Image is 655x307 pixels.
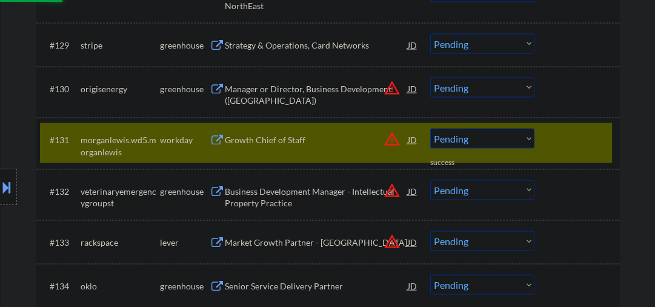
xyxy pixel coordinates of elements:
div: Business Development Manager - Intellectual Property Practice [225,186,408,209]
div: success [430,158,479,168]
div: JD [407,78,419,100]
div: greenhouse [160,39,210,52]
div: JD [407,129,419,150]
button: warning_amber [384,233,401,250]
div: stripe [81,39,160,52]
button: warning_amber [384,182,401,199]
div: JD [407,231,419,253]
button: warning_amber [384,79,401,96]
div: JD [407,34,419,56]
div: JD [407,180,419,202]
div: Growth Chief of Staff [225,134,408,146]
div: JD [407,275,419,297]
div: Market Growth Partner - [GEOGRAPHIC_DATA] [225,237,408,249]
div: Manager or Director, Business Development ([GEOGRAPHIC_DATA]) [225,83,408,107]
div: Strategy & Operations, Card Networks [225,39,408,52]
div: Senior Service Delivery Partner [225,280,408,292]
button: warning_amber [384,130,401,147]
div: #129 [50,39,71,52]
